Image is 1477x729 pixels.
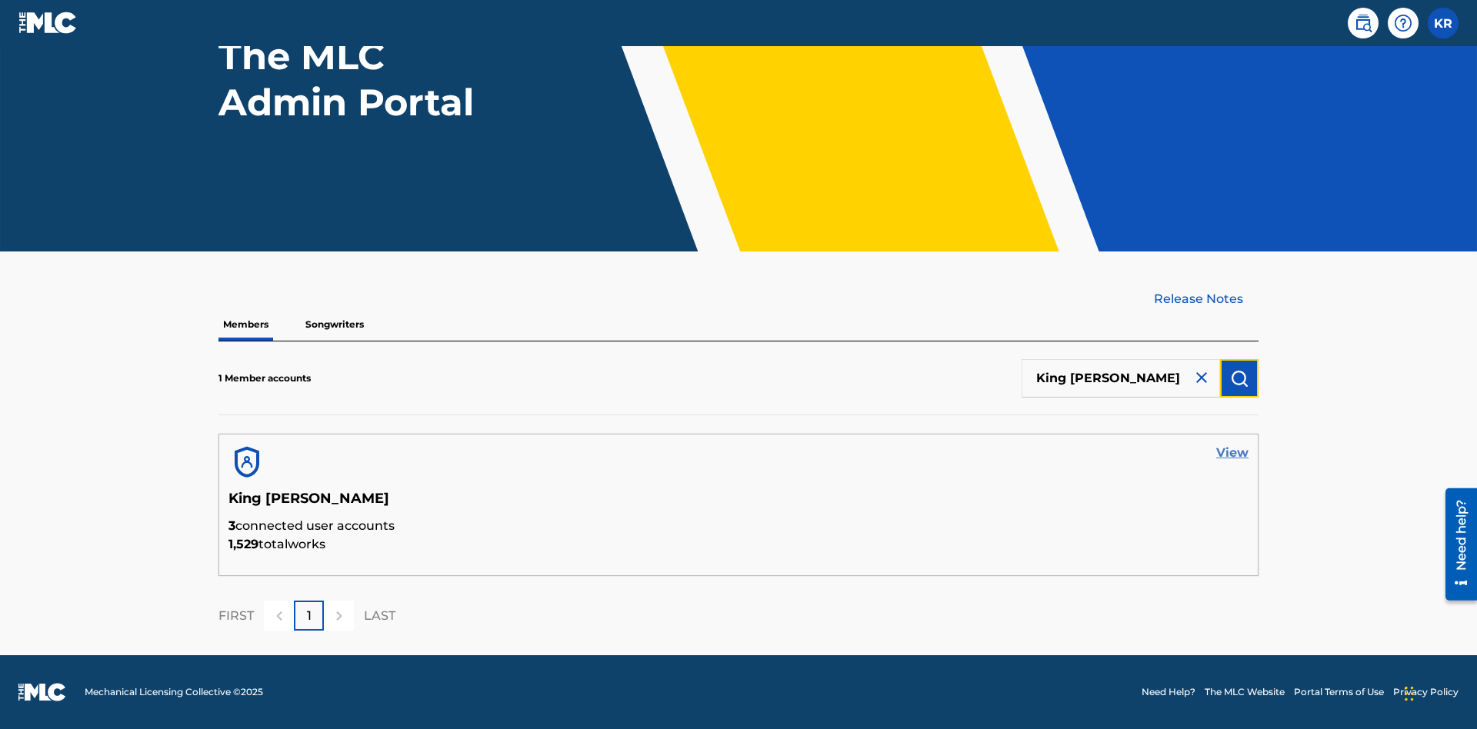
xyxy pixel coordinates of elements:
[218,371,311,385] p: 1 Member accounts
[1434,482,1477,608] iframe: Resource Center
[228,537,258,551] span: 1,529
[1388,8,1419,38] div: Help
[301,308,368,341] p: Songwriters
[1354,14,1372,32] img: search
[218,607,254,625] p: FIRST
[228,518,235,533] span: 3
[1022,359,1220,398] input: Search Members
[1405,671,1414,717] div: Drag
[228,444,265,481] img: account
[1216,444,1249,462] a: View
[1394,14,1412,32] img: help
[228,517,1249,535] p: connected user accounts
[1348,8,1379,38] a: Public Search
[1400,655,1477,729] iframe: Chat Widget
[364,607,395,625] p: LAST
[1294,685,1384,699] a: Portal Terms of Use
[85,685,263,699] span: Mechanical Licensing Collective © 2025
[1192,368,1211,387] img: close
[1393,685,1459,699] a: Privacy Policy
[307,607,312,625] p: 1
[1205,685,1285,699] a: The MLC Website
[18,683,66,701] img: logo
[18,12,78,34] img: MLC Logo
[1230,369,1249,388] img: Search Works
[218,308,273,341] p: Members
[1428,8,1459,38] div: User Menu
[228,490,1249,517] h5: King [PERSON_NAME]
[228,535,1249,554] p: total works
[1142,685,1195,699] a: Need Help?
[1154,290,1259,308] a: Release Notes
